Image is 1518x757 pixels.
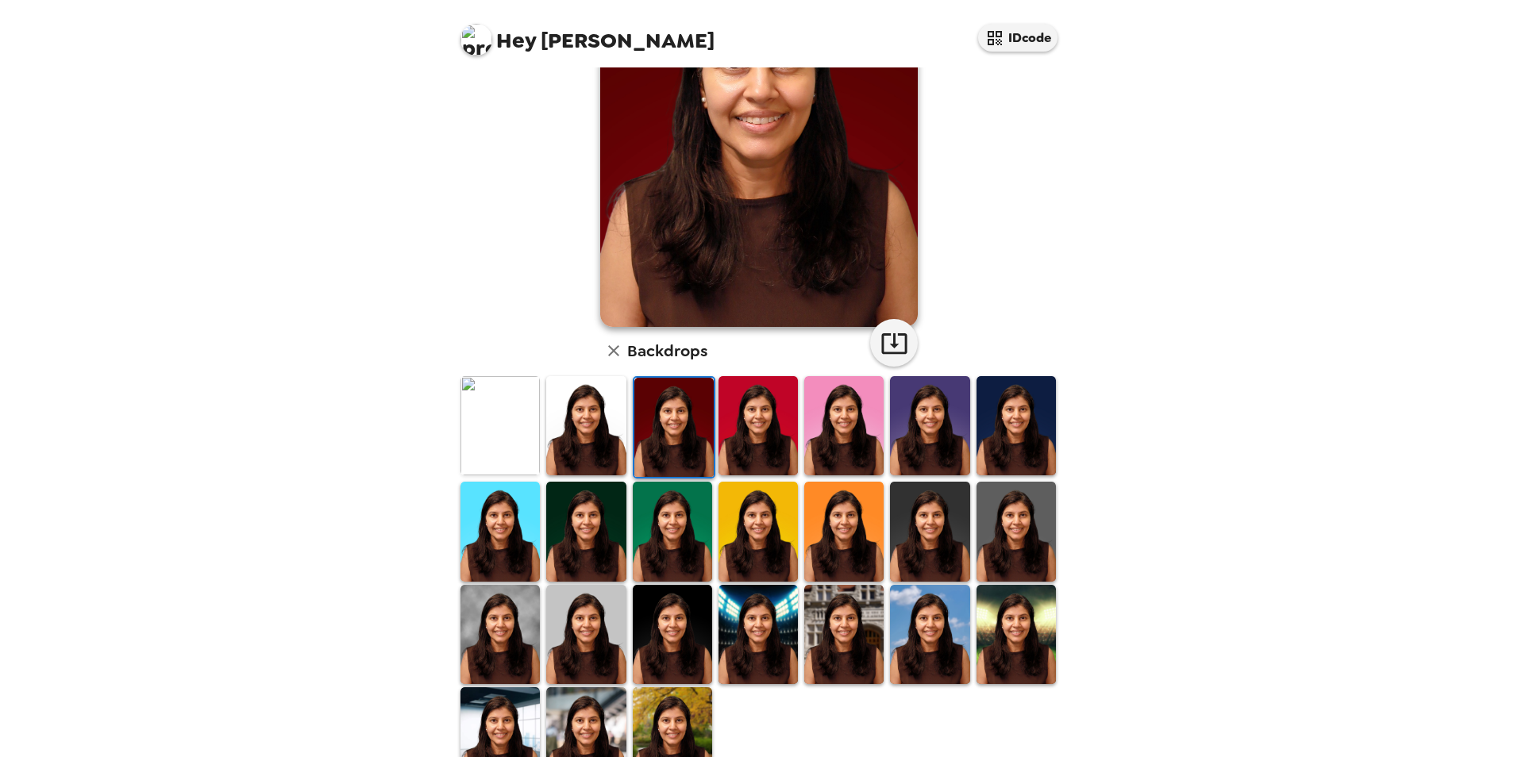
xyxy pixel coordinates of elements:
[460,376,540,475] img: Original
[496,26,536,55] span: Hey
[627,338,707,363] h6: Backdrops
[460,24,492,56] img: profile pic
[978,24,1058,52] button: IDcode
[460,16,715,52] span: [PERSON_NAME]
